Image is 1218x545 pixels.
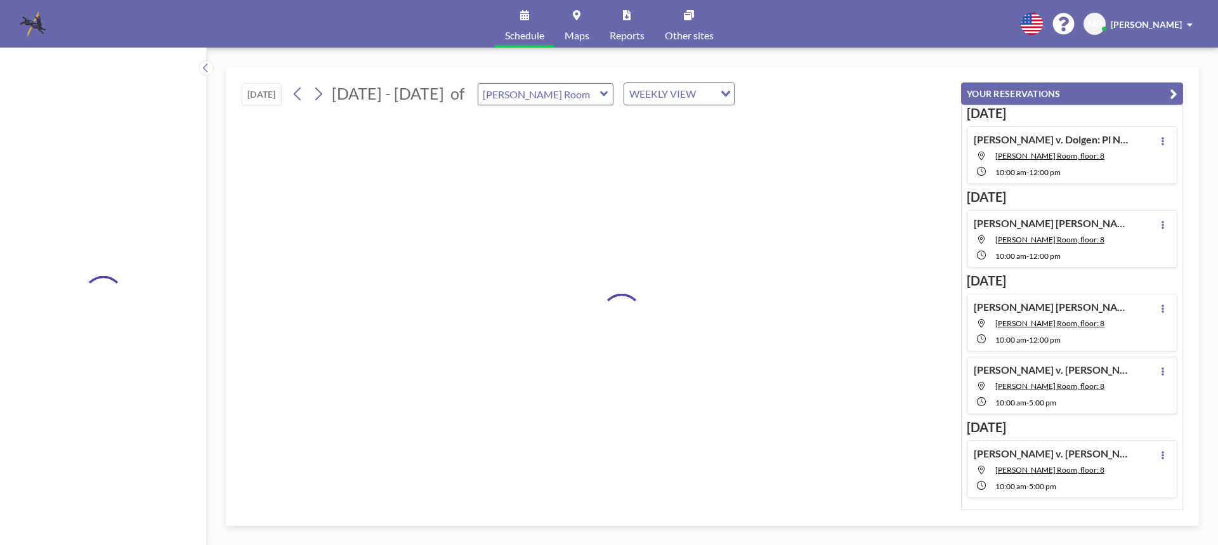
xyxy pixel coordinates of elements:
span: [PERSON_NAME] [1111,19,1182,30]
span: - [1026,482,1029,491]
h4: [PERSON_NAME] v. [PERSON_NAME] Evident Hearing [974,364,1132,376]
div: Search for option [624,83,734,105]
span: Hiers Room, floor: 8 [995,381,1104,391]
img: organization-logo [20,11,46,37]
span: Hiers Room, floor: 8 [995,465,1104,475]
span: McGhee Room, floor: 8 [995,235,1104,244]
span: Other sites [665,30,714,41]
span: 12:00 PM [1029,335,1061,345]
h3: [DATE] [967,189,1177,205]
span: WEEKLY VIEW [627,86,698,102]
span: 5:00 PM [1029,398,1056,407]
span: - [1026,398,1029,407]
h4: [PERSON_NAME] [PERSON_NAME] 30b6 Depo KGD/BBJ [974,217,1132,230]
button: YOUR RESERVATIONS [961,82,1183,105]
span: 10:00 AM [995,251,1026,261]
span: 10:00 AM [995,335,1026,345]
span: [DATE] - [DATE] [332,84,444,103]
span: 10:00 AM [995,482,1026,491]
span: Reports [610,30,645,41]
span: - [1026,167,1029,177]
span: Schedule [505,30,544,41]
span: - [1026,251,1029,261]
h3: [DATE] [967,273,1177,289]
input: Search for option [700,86,713,102]
span: of [450,84,464,103]
span: McGhee Room, floor: 8 [995,318,1104,328]
span: 5:00 PM [1029,482,1056,491]
span: - [1026,335,1029,345]
input: Currie Room [478,84,600,105]
button: [DATE] [242,83,282,105]
span: McGhee Room, floor: 8 [995,151,1104,161]
h4: [PERSON_NAME] v. Dolgen: Pl NOD 30b6 [PERSON_NAME]: ELM/BBJ [974,133,1132,146]
span: MP [1088,18,1102,30]
h3: [DATE] [967,419,1177,435]
span: 12:00 PM [1029,167,1061,177]
span: Maps [565,30,589,41]
span: 10:00 AM [995,167,1026,177]
h3: [DATE] [967,105,1177,121]
span: 10:00 AM [995,398,1026,407]
span: 12:00 PM [1029,251,1061,261]
h4: [PERSON_NAME] v. [PERSON_NAME] Evident Hearing [974,447,1132,460]
h4: [PERSON_NAME] [PERSON_NAME] Pl NOD of Def KGD/BBJ [974,301,1132,313]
